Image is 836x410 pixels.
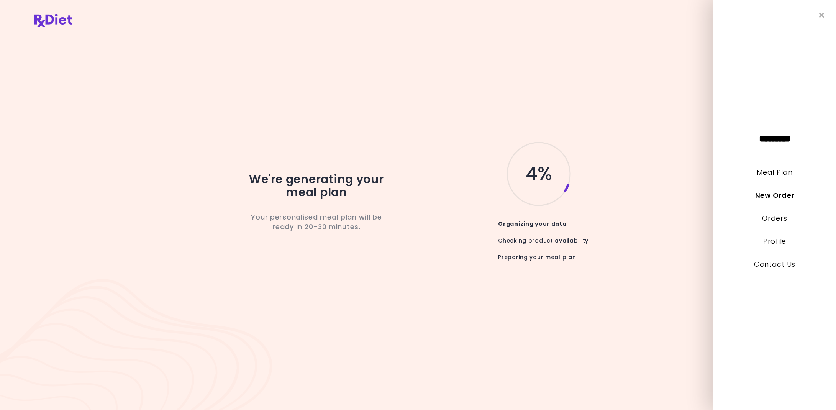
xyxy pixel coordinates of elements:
[757,167,792,177] a: Meal Plan
[763,236,786,246] a: Profile
[486,245,592,269] div: Preparing your meal plan
[819,11,825,19] i: Close
[754,259,795,269] a: Contact Us
[486,212,592,228] div: Organizing your data
[755,190,794,200] a: New Order
[762,213,787,223] a: Orders
[240,173,393,199] h2: We're generating your meal plan
[526,167,551,180] span: 4 %
[240,212,393,231] p: Your personalised meal plan will be ready in 20-30 minutes.
[34,14,72,27] img: RxDiet
[486,228,592,245] div: Checking product availability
